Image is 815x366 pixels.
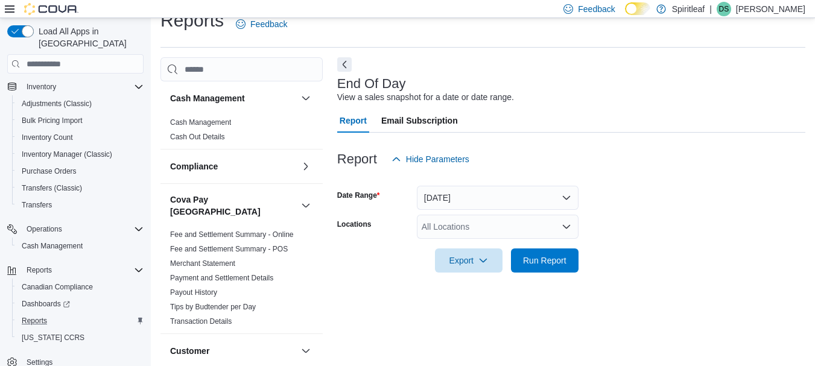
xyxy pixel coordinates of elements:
h3: End Of Day [337,77,406,91]
span: Washington CCRS [17,330,144,345]
span: Transfers [22,200,52,210]
p: | [709,2,712,16]
span: Feedback [578,3,615,15]
button: Adjustments (Classic) [12,95,148,112]
div: View a sales snapshot for a date or date range. [337,91,514,104]
span: Operations [27,224,62,234]
button: Cova Pay [GEOGRAPHIC_DATA] [299,198,313,213]
button: Operations [22,222,67,236]
a: Inventory Manager (Classic) [17,147,117,162]
span: Inventory [27,82,56,92]
div: Cova Pay [GEOGRAPHIC_DATA] [160,227,323,333]
a: Bulk Pricing Import [17,113,87,128]
span: Canadian Compliance [17,280,144,294]
span: Inventory [22,80,144,94]
a: Inventory Count [17,130,78,145]
span: [US_STATE] CCRS [22,333,84,342]
span: Adjustments (Classic) [17,96,144,111]
span: Email Subscription [381,109,458,133]
button: Cash Management [170,92,296,104]
a: Fee and Settlement Summary - Online [170,230,294,239]
div: Danielle S [717,2,731,16]
button: Inventory Manager (Classic) [12,146,148,163]
a: Fee and Settlement Summary - POS [170,245,288,253]
button: Reports [12,312,148,329]
span: Run Report [523,254,566,267]
button: Reports [2,262,148,279]
img: Cova [24,3,78,15]
p: [PERSON_NAME] [736,2,805,16]
a: Cash Management [17,239,87,253]
button: Inventory [22,80,61,94]
button: Inventory [2,78,148,95]
span: Load All Apps in [GEOGRAPHIC_DATA] [34,25,144,49]
a: Cash Out Details [170,133,225,141]
button: Transfers [12,197,148,213]
button: Bulk Pricing Import [12,112,148,129]
h3: Customer [170,345,209,357]
a: Purchase Orders [17,164,81,178]
a: Reports [17,314,52,328]
span: Reports [17,314,144,328]
button: Cova Pay [GEOGRAPHIC_DATA] [170,194,296,218]
span: Inventory Manager (Classic) [17,147,144,162]
button: Purchase Orders [12,163,148,180]
a: Payment and Settlement Details [170,274,273,282]
span: Purchase Orders [22,166,77,176]
span: Dashboards [17,297,144,311]
button: Customer [170,345,296,357]
a: Canadian Compliance [17,280,98,294]
span: Inventory Count [22,133,73,142]
a: Payout History [170,288,217,297]
h3: Report [337,152,377,166]
span: Cash Management [22,241,83,251]
a: Transfers [17,198,57,212]
span: Operations [22,222,144,236]
a: Dashboards [17,297,75,311]
span: Bulk Pricing Import [22,116,83,125]
button: Next [337,57,352,72]
span: Cash Out Details [170,132,225,142]
span: Reports [27,265,52,275]
label: Locations [337,219,372,229]
input: Dark Mode [625,2,650,15]
button: Reports [22,263,57,277]
a: Transfers (Classic) [17,181,87,195]
a: Merchant Statement [170,259,235,268]
button: Compliance [299,159,313,174]
a: Tips by Budtender per Day [170,303,256,311]
span: Reports [22,316,47,326]
button: [US_STATE] CCRS [12,329,148,346]
button: Cash Management [12,238,148,254]
button: Inventory Count [12,129,148,146]
span: Export [442,248,495,273]
span: Hide Parameters [406,153,469,165]
span: Bulk Pricing Import [17,113,144,128]
div: Cash Management [160,115,323,149]
a: Cash Management [170,118,231,127]
button: Cash Management [299,91,313,106]
h3: Compliance [170,160,218,172]
button: Export [435,248,503,273]
button: Operations [2,221,148,238]
button: Open list of options [562,222,571,232]
h1: Reports [160,8,224,33]
span: Dashboards [22,299,70,309]
a: Adjustments (Classic) [17,96,97,111]
span: Fee and Settlement Summary - POS [170,244,288,254]
span: Transfers (Classic) [17,181,144,195]
span: Canadian Compliance [22,282,93,292]
button: Canadian Compliance [12,279,148,295]
a: Feedback [231,12,292,36]
a: Transaction Details [170,317,232,326]
button: Hide Parameters [387,147,474,171]
a: [US_STATE] CCRS [17,330,89,345]
h3: Cash Management [170,92,245,104]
